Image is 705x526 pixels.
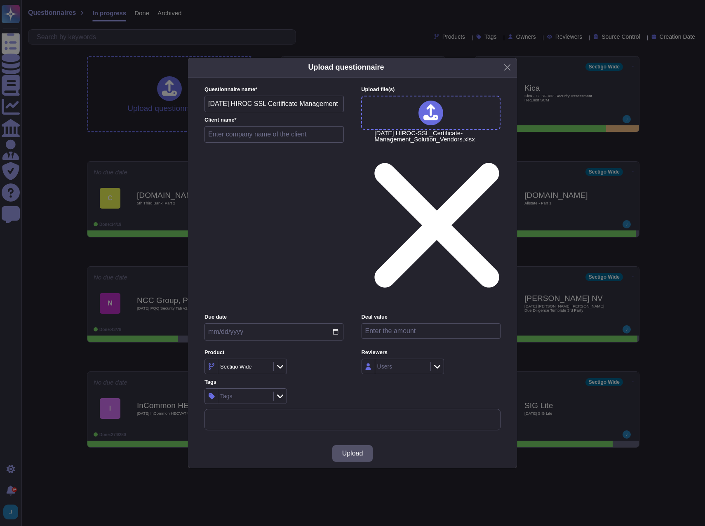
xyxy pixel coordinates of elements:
span: [DATE] HIROC-SSL_Certificate-Management_Solution_Vendors.xlsx [374,130,499,308]
span: Upload file (s) [361,86,395,92]
button: Close [501,61,514,74]
label: Reviewers [362,350,501,355]
div: Users [377,364,392,369]
label: Due date [204,315,343,320]
input: Enter questionnaire name [204,96,344,112]
div: Sectigo Wide [220,364,252,369]
h5: Upload questionnaire [308,62,384,73]
input: Enter company name of the client [204,126,344,143]
input: Enter the amount [362,323,501,339]
label: Product [204,350,343,355]
label: Client name [204,117,344,123]
input: Due date [204,323,343,340]
label: Questionnaire name [204,87,344,92]
div: Tags [220,393,233,399]
label: Deal value [362,315,501,320]
label: Tags [204,380,343,385]
span: Upload [342,450,363,457]
button: Upload [332,445,373,462]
